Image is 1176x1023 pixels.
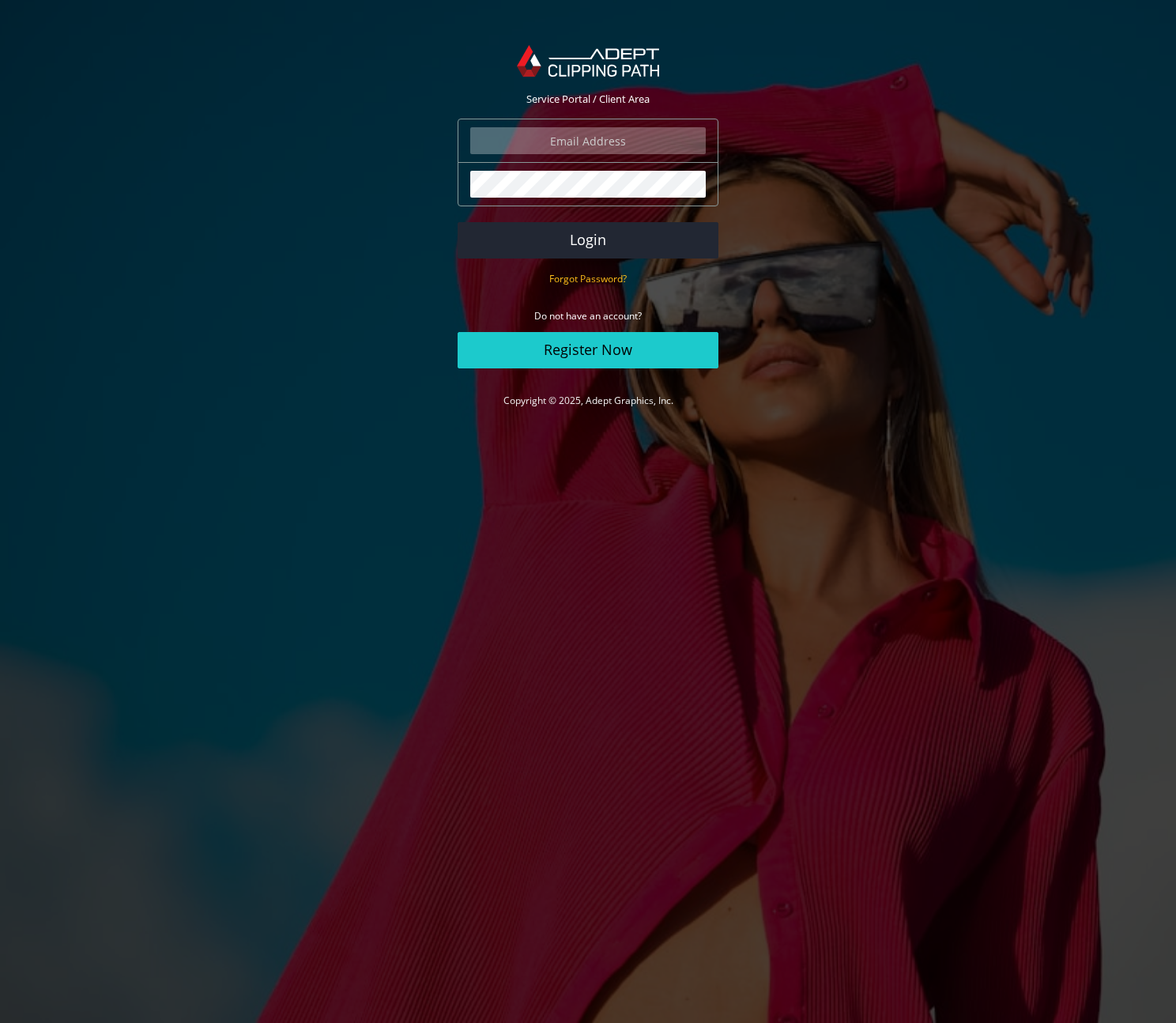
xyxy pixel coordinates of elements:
span: Service Portal / Client Area [526,92,650,106]
img: Adept Graphics [517,45,658,77]
a: Forgot Password? [549,271,627,285]
a: Register Now [458,332,718,368]
a: Copyright © 2025, Adept Graphics, Inc. [503,394,673,407]
input: Email Address [470,127,706,154]
button: Login [458,222,718,259]
small: Forgot Password? [549,272,627,285]
small: Do not have an account? [534,309,642,323]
